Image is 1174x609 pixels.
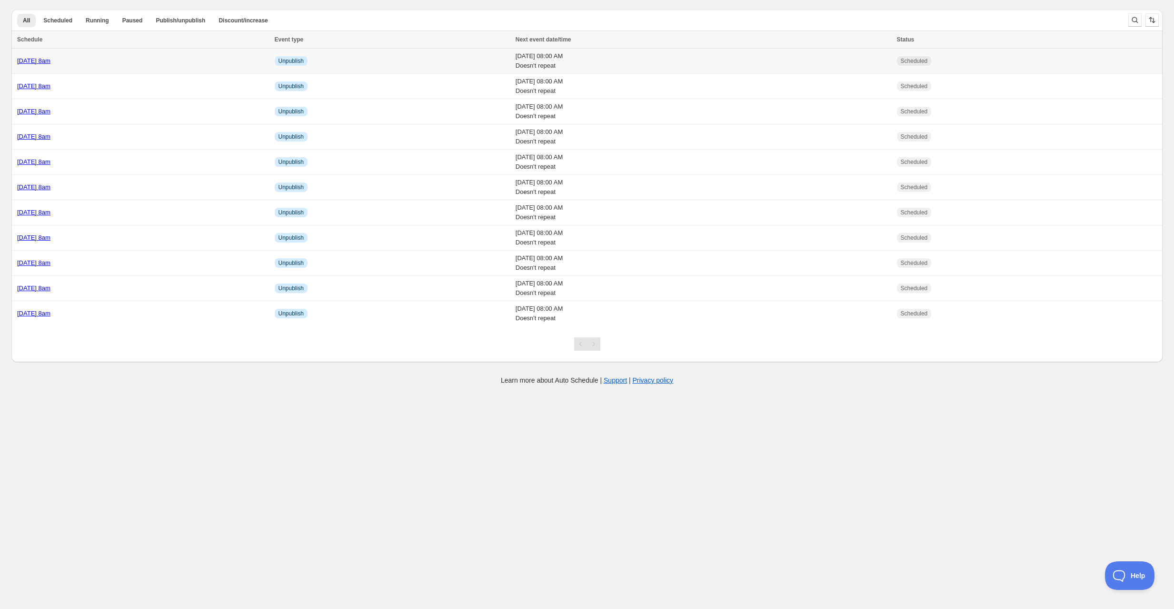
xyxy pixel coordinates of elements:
[513,150,894,175] td: [DATE] 08:00 AM Doesn't repeat
[43,17,72,24] span: Scheduled
[901,108,928,115] span: Scheduled
[279,158,304,166] span: Unpublish
[513,225,894,251] td: [DATE] 08:00 AM Doesn't repeat
[604,376,627,384] a: Support
[513,74,894,99] td: [DATE] 08:00 AM Doesn't repeat
[513,175,894,200] td: [DATE] 08:00 AM Doesn't repeat
[574,337,600,351] nav: Pagination
[17,133,50,140] a: [DATE] 8am
[275,36,304,43] span: Event type
[17,259,50,266] a: [DATE] 8am
[279,259,304,267] span: Unpublish
[513,276,894,301] td: [DATE] 08:00 AM Doesn't repeat
[901,209,928,216] span: Scheduled
[17,284,50,292] a: [DATE] 8am
[633,376,674,384] a: Privacy policy
[219,17,268,24] span: Discount/increase
[1128,13,1142,27] button: Search and filter results
[279,234,304,242] span: Unpublish
[17,82,50,90] a: [DATE] 8am
[23,17,30,24] span: All
[516,36,571,43] span: Next event date/time
[901,284,928,292] span: Scheduled
[17,158,50,165] a: [DATE] 8am
[122,17,143,24] span: Paused
[901,183,928,191] span: Scheduled
[513,301,894,326] td: [DATE] 08:00 AM Doesn't repeat
[513,99,894,124] td: [DATE] 08:00 AM Doesn't repeat
[17,57,50,64] a: [DATE] 8am
[86,17,109,24] span: Running
[901,310,928,317] span: Scheduled
[279,108,304,115] span: Unpublish
[901,57,928,65] span: Scheduled
[279,57,304,65] span: Unpublish
[501,376,673,385] p: Learn more about Auto Schedule | |
[17,183,50,191] a: [DATE] 8am
[17,234,50,241] a: [DATE] 8am
[513,49,894,74] td: [DATE] 08:00 AM Doesn't repeat
[279,82,304,90] span: Unpublish
[1145,13,1159,27] button: Sort the results
[901,133,928,141] span: Scheduled
[513,200,894,225] td: [DATE] 08:00 AM Doesn't repeat
[901,158,928,166] span: Scheduled
[513,251,894,276] td: [DATE] 08:00 AM Doesn't repeat
[17,108,50,115] a: [DATE] 8am
[279,310,304,317] span: Unpublish
[279,209,304,216] span: Unpublish
[901,259,928,267] span: Scheduled
[17,310,50,317] a: [DATE] 8am
[901,82,928,90] span: Scheduled
[156,17,205,24] span: Publish/unpublish
[897,36,915,43] span: Status
[17,36,42,43] span: Schedule
[279,133,304,141] span: Unpublish
[279,183,304,191] span: Unpublish
[901,234,928,242] span: Scheduled
[513,124,894,150] td: [DATE] 08:00 AM Doesn't repeat
[279,284,304,292] span: Unpublish
[17,209,50,216] a: [DATE] 8am
[1105,561,1155,590] iframe: Toggle Customer Support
